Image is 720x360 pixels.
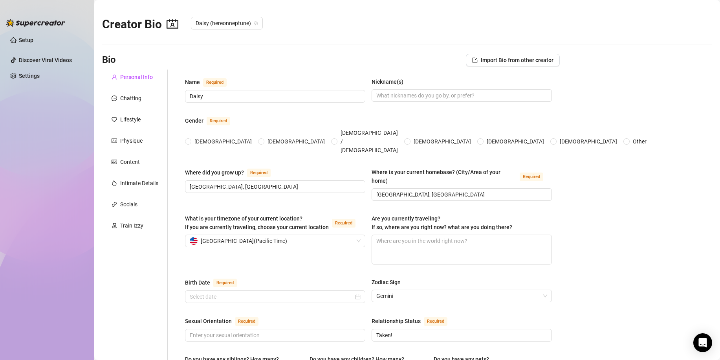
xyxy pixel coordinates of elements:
[264,137,328,146] span: [DEMOGRAPHIC_DATA]
[112,117,117,122] span: heart
[185,317,232,325] div: Sexual Orientation
[201,235,287,247] span: [GEOGRAPHIC_DATA] ( Pacific Time )
[112,74,117,80] span: user
[693,333,712,352] div: Open Intercom Messenger
[481,57,553,63] span: Import Bio from other creator
[372,168,552,185] label: Where is your current homebase? (City/Area of your home)
[520,173,543,181] span: Required
[372,316,456,326] label: Relationship Status
[120,136,143,145] div: Physique
[102,54,116,66] h3: Bio
[213,279,237,287] span: Required
[185,168,244,177] div: Where did you grow up?
[466,54,560,66] button: Import Bio from other creator
[424,317,447,326] span: Required
[185,215,329,230] span: What is your timezone of your current location? If you are currently traveling, choose your curre...
[410,137,474,146] span: [DEMOGRAPHIC_DATA]
[203,78,227,87] span: Required
[185,316,267,326] label: Sexual Orientation
[120,115,141,124] div: Lifestyle
[376,91,546,100] input: Nickname(s)
[372,278,406,287] label: Zodiac Sign
[167,18,178,30] span: contacts
[372,278,401,287] div: Zodiac Sign
[190,182,359,191] input: Where did you grow up?
[112,202,117,207] span: link
[372,215,512,230] span: Are you currently traveling? If so, where are you right now? what are you doing there?
[19,37,33,43] a: Setup
[332,219,355,228] span: Required
[102,17,178,32] h2: Creator Bio
[120,158,140,166] div: Content
[484,137,547,146] span: [DEMOGRAPHIC_DATA]
[376,290,547,302] span: Gemini
[190,331,359,340] input: Sexual Orientation
[190,292,354,301] input: Birth Date
[372,77,403,86] div: Nickname(s)
[376,331,546,340] input: Relationship Status
[19,57,72,63] a: Discover Viral Videos
[472,57,478,63] span: import
[191,137,255,146] span: [DEMOGRAPHIC_DATA]
[120,73,153,81] div: Personal Info
[247,169,271,177] span: Required
[372,77,409,86] label: Nickname(s)
[112,96,117,101] span: message
[185,116,203,125] div: Gender
[185,278,245,287] label: Birth Date
[196,17,258,29] span: Daisy (hereonneptune)
[185,77,235,87] label: Name
[185,278,210,287] div: Birth Date
[557,137,620,146] span: [DEMOGRAPHIC_DATA]
[630,137,650,146] span: Other
[207,117,230,125] span: Required
[254,21,258,26] span: team
[185,116,239,125] label: Gender
[6,19,65,27] img: logo-BBDzfeDw.svg
[112,159,117,165] span: picture
[372,168,517,185] div: Where is your current homebase? (City/Area of your home)
[120,221,143,230] div: Train Izzy
[112,180,117,186] span: fire
[337,129,401,154] span: [DEMOGRAPHIC_DATA] / [DEMOGRAPHIC_DATA]
[185,78,200,86] div: Name
[120,94,141,103] div: Chatting
[112,223,117,228] span: experiment
[190,92,359,101] input: Name
[185,168,279,177] label: Where did you grow up?
[120,200,137,209] div: Socials
[112,138,117,143] span: idcard
[235,317,258,326] span: Required
[372,317,421,325] div: Relationship Status
[190,237,198,245] img: us
[120,179,158,187] div: Intimate Details
[19,73,40,79] a: Settings
[376,190,546,199] input: Where is your current homebase? (City/Area of your home)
